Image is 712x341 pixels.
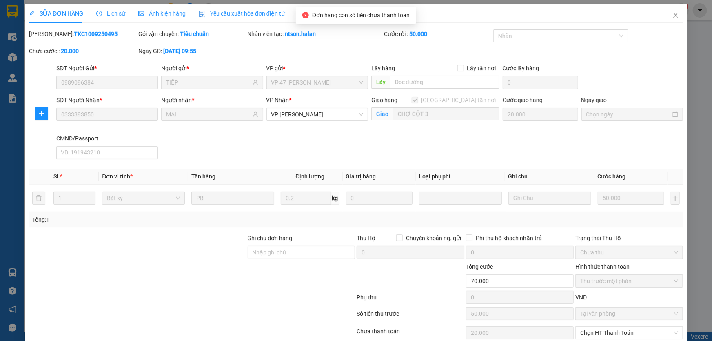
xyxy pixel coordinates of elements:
input: Tên người gửi [166,78,251,87]
span: kg [331,192,339,205]
input: Dọc đường [390,76,499,89]
input: Ghi chú đơn hàng [248,246,355,259]
span: Tên hàng [191,173,215,180]
span: Cước hàng [598,173,626,180]
span: Giá trị hàng [346,173,376,180]
div: Phụ thu [356,293,466,307]
input: 0 [346,192,413,205]
b: [DATE] 09:55 [163,48,196,54]
input: 0 [466,307,574,320]
span: Lấy [371,76,390,89]
span: Chuyển khoản ng. gửi [403,234,464,243]
div: Tổng: 1 [32,215,275,224]
span: Yêu cầu xuất hóa đơn điện tử [199,10,285,17]
div: Trạng thái Thu Hộ [575,234,683,243]
span: VP 47 Trần Khát Chân [271,76,363,89]
li: 271 - [PERSON_NAME] - [GEOGRAPHIC_DATA] - [GEOGRAPHIC_DATA] [76,20,341,30]
span: Phí thu hộ khách nhận trả [472,234,545,243]
span: Đơn vị tính [102,173,133,180]
label: Ngày giao [581,97,607,103]
img: logo.jpg [10,10,71,51]
div: Cước rồi : [384,29,492,38]
b: 20.000 [61,48,79,54]
span: Chưa thu [580,246,678,259]
div: CMND/Passport [56,134,158,143]
span: close-circle [302,12,309,18]
div: Người gửi [161,64,263,73]
input: Ghi Chú [508,192,591,205]
span: Đơn hàng còn số tiền chưa thanh toán [312,12,410,18]
span: close [672,12,679,18]
span: Lấy hàng [371,65,395,71]
input: Ngày giao [586,110,671,119]
span: user [253,111,258,117]
b: GỬI : VP 47 [PERSON_NAME] [10,56,158,69]
span: edit [29,11,35,16]
button: plus [671,192,680,205]
span: Giao hàng [371,97,397,103]
div: Chưa thanh toán [356,327,466,341]
span: Thu trước một phần [580,275,678,287]
span: plus [36,110,48,117]
div: Nhân viên tạo: [248,29,383,38]
label: Cước lấy hàng [503,65,539,71]
th: Ghi chú [505,169,594,185]
button: plus [35,107,49,120]
input: Cước lấy hàng [503,76,578,89]
span: clock-circle [96,11,102,16]
div: Ngày GD: [138,47,246,56]
span: Định lượng [295,173,324,180]
input: Tên người nhận [166,110,251,119]
div: VP gửi [266,64,368,73]
div: SĐT Người Nhận [56,96,158,105]
span: picture [138,11,144,16]
span: [GEOGRAPHIC_DATA] tận nơi [418,96,499,105]
input: 0 [598,192,664,205]
span: Thu Hộ [357,235,375,241]
span: SL [53,173,60,180]
div: [PERSON_NAME]: [29,29,137,38]
th: Loại phụ phí [416,169,505,185]
label: Số tiền thu trước [357,310,399,317]
button: Close [664,4,687,27]
span: Tổng cước [466,263,493,270]
input: VD: Bàn, Ghế [191,192,274,205]
span: Ảnh kiện hàng [138,10,186,17]
span: VND [575,294,587,301]
span: Giao [371,107,393,120]
b: 50.000 [409,31,427,37]
b: TKC1009250495 [74,31,118,37]
input: Giao tận nơi [393,107,499,120]
div: Chưa cước : [29,47,137,56]
span: user [253,80,258,85]
span: VP Nhận [266,97,289,103]
div: Người nhận [161,96,263,105]
b: ntson.halan [285,31,316,37]
span: Bất kỳ [107,192,180,204]
input: Cước giao hàng [503,108,578,121]
span: Lịch sử [96,10,125,17]
span: Lấy tận nơi [464,64,499,73]
div: SĐT Người Gửi [56,64,158,73]
b: Tiêu chuẩn [180,31,209,37]
label: Hình thức thanh toán [575,263,630,270]
span: Chọn HT Thanh Toán [580,327,678,339]
span: Tại văn phòng [580,308,678,320]
span: VP Hồng Hà [271,108,363,120]
div: Gói vận chuyển: [138,29,246,38]
img: icon [199,11,205,17]
label: Ghi chú đơn hàng [248,235,293,241]
label: Cước giao hàng [503,97,543,103]
button: delete [32,192,45,205]
span: SỬA ĐƠN HÀNG [29,10,83,17]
